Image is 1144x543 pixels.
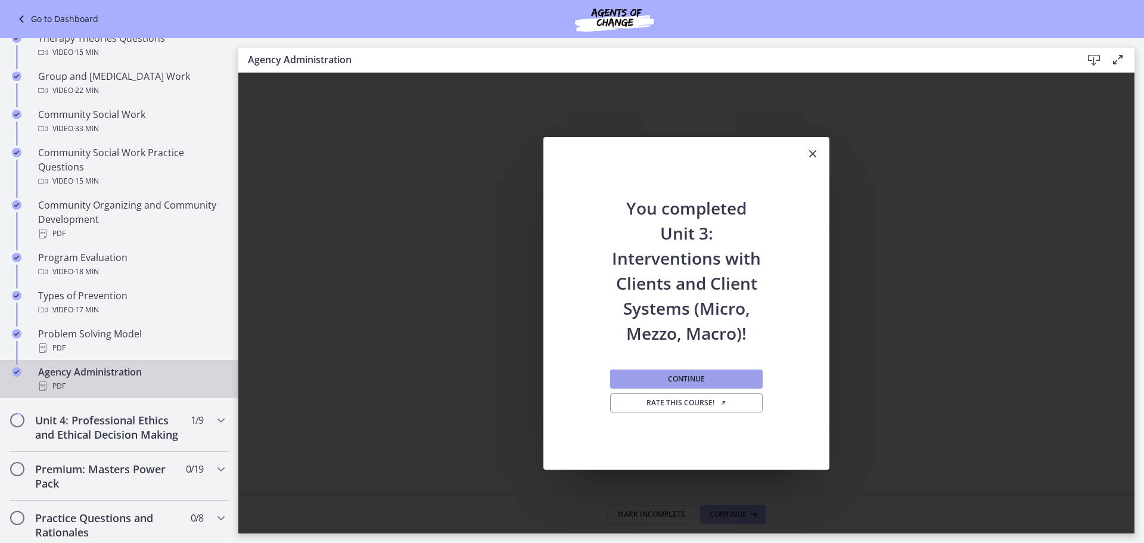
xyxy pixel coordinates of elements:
div: PDF [38,379,224,393]
div: Problem Solving Model [38,327,224,355]
i: Completed [12,329,21,339]
span: 0 / 8 [191,511,203,525]
span: · 15 min [73,174,99,188]
span: Continue [668,374,705,384]
a: Rate this course! Opens in a new window [610,393,763,412]
span: Rate this course! [646,398,727,408]
i: Completed [12,33,21,43]
h2: Premium: Masters Power Pack [35,462,181,491]
div: Therapy Theories Questions [38,31,224,60]
i: Completed [12,200,21,210]
div: Video [38,174,224,188]
i: Completed [12,72,21,81]
i: Opens in a new window [720,399,727,407]
div: PDF [38,226,224,241]
div: Video [38,122,224,136]
span: 1 / 9 [191,413,203,427]
span: · 22 min [73,83,99,98]
span: · 17 min [73,303,99,317]
div: Video [38,303,224,317]
div: Program Evaluation [38,250,224,279]
i: Completed [12,253,21,262]
button: Close [796,137,829,172]
span: · 18 min [73,265,99,279]
button: Continue [610,370,763,389]
i: Completed [12,148,21,157]
div: Community Organizing and Community Development [38,198,224,241]
div: Video [38,83,224,98]
h2: Practice Questions and Rationales [35,511,181,539]
span: 0 / 19 [186,462,203,476]
span: · 33 min [73,122,99,136]
div: Video [38,45,224,60]
h2: Unit 4: Professional Ethics and Ethical Decision Making [35,413,181,442]
i: Completed [12,367,21,377]
div: Community Social Work [38,107,224,136]
div: Group and [MEDICAL_DATA] Work [38,69,224,98]
div: PDF [38,341,224,355]
img: Agents of Change [543,5,686,33]
div: Video [38,265,224,279]
i: Completed [12,110,21,119]
div: Community Social Work Practice Questions [38,145,224,188]
a: Go to Dashboard [14,12,98,26]
div: Agency Administration [38,365,224,393]
i: Completed [12,291,21,300]
h2: You completed Unit 3: Interventions with Clients and Client Systems (Micro, Mezzo, Macro)! [608,172,765,346]
div: Types of Prevention [38,288,224,317]
span: · 15 min [73,45,99,60]
h3: Agency Administration [248,52,1063,67]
